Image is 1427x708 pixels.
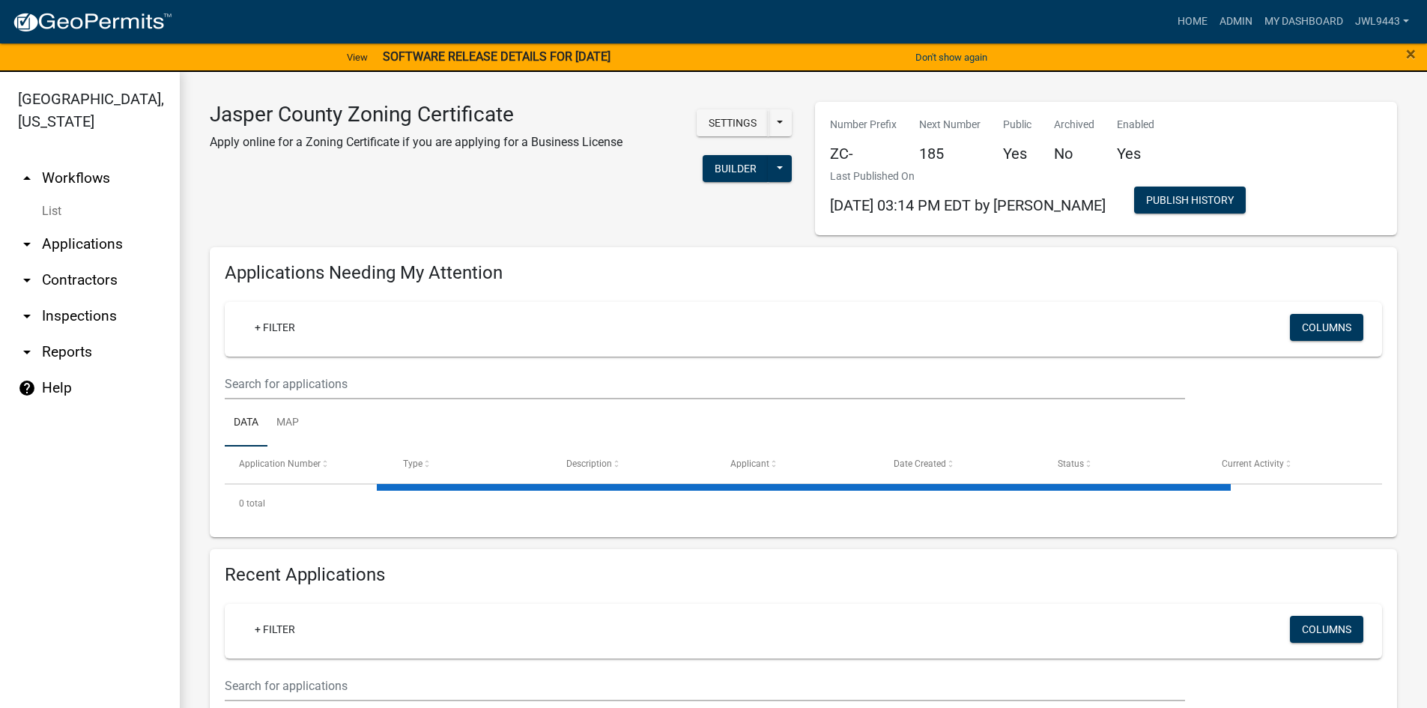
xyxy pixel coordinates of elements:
[383,49,611,64] strong: SOFTWARE RELEASE DETAILS FOR [DATE]
[267,399,308,447] a: Map
[830,169,1106,184] p: Last Published On
[1222,459,1284,469] span: Current Activity
[830,117,897,133] p: Number Prefix
[243,314,307,341] a: + Filter
[1003,145,1031,163] h5: Yes
[566,459,612,469] span: Description
[210,133,622,151] p: Apply online for a Zoning Certificate if you are applying for a Business License
[1054,145,1094,163] h5: No
[225,485,1382,522] div: 0 total
[341,45,374,70] a: View
[1117,145,1154,163] h5: Yes
[243,616,307,643] a: + Filter
[830,196,1106,214] span: [DATE] 03:14 PM EDT by [PERSON_NAME]
[225,262,1382,284] h4: Applications Needing My Attention
[1406,43,1416,64] span: ×
[389,447,553,482] datatable-header-cell: Type
[210,102,622,127] h3: Jasper County Zoning Certificate
[697,109,769,136] button: Settings
[879,447,1043,482] datatable-header-cell: Date Created
[894,459,946,469] span: Date Created
[552,447,716,482] datatable-header-cell: Description
[1406,45,1416,63] button: Close
[1058,459,1084,469] span: Status
[830,145,897,163] h5: ZC-
[909,45,993,70] button: Don't show again
[1214,7,1258,36] a: Admin
[225,447,389,482] datatable-header-cell: Application Number
[225,369,1185,399] input: Search for applications
[225,564,1382,586] h4: Recent Applications
[403,459,422,469] span: Type
[225,399,267,447] a: Data
[18,379,36,397] i: help
[919,117,981,133] p: Next Number
[730,459,769,469] span: Applicant
[1290,314,1363,341] button: Columns
[18,235,36,253] i: arrow_drop_down
[1172,7,1214,36] a: Home
[1134,195,1246,207] wm-modal-confirm: Workflow Publish History
[919,145,981,163] h5: 185
[1117,117,1154,133] p: Enabled
[1258,7,1349,36] a: My Dashboard
[1134,187,1246,214] button: Publish History
[239,459,321,469] span: Application Number
[18,307,36,325] i: arrow_drop_down
[18,343,36,361] i: arrow_drop_down
[18,169,36,187] i: arrow_drop_up
[1207,447,1371,482] datatable-header-cell: Current Activity
[703,155,769,182] button: Builder
[1290,616,1363,643] button: Columns
[225,671,1185,701] input: Search for applications
[1349,7,1415,36] a: JWL9443
[18,271,36,289] i: arrow_drop_down
[716,447,880,482] datatable-header-cell: Applicant
[1054,117,1094,133] p: Archived
[1043,447,1208,482] datatable-header-cell: Status
[1003,117,1031,133] p: Public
